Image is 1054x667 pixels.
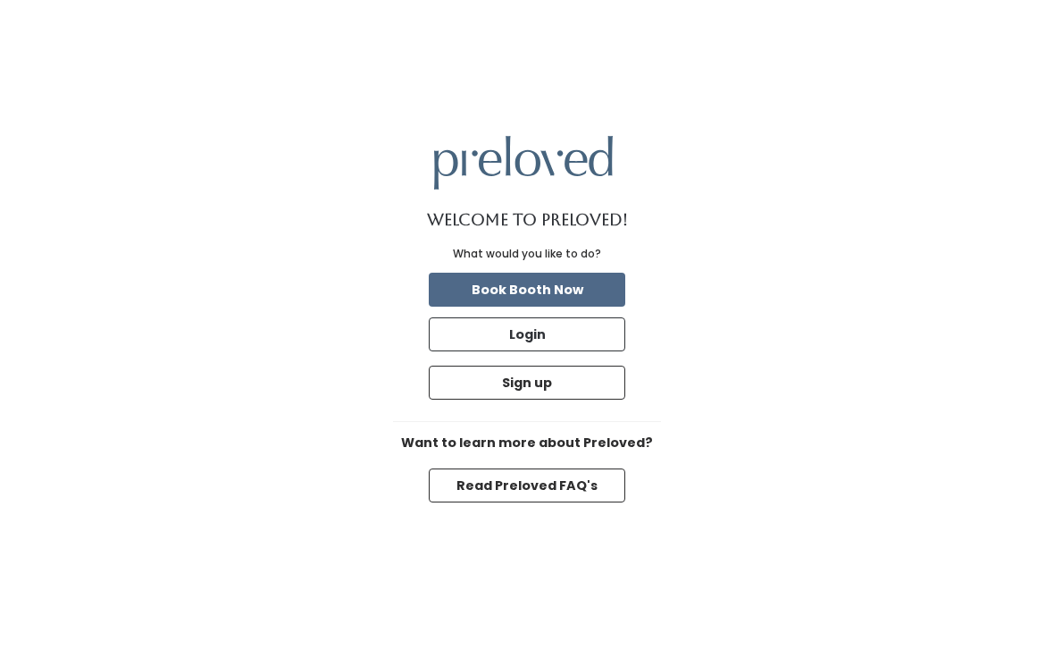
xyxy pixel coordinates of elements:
button: Book Booth Now [429,273,625,307]
button: Read Preloved FAQ's [429,469,625,502]
img: preloved logo [434,136,613,189]
button: Login [429,317,625,351]
button: Sign up [429,366,625,400]
div: What would you like to do? [453,246,601,262]
a: Sign up [425,362,629,403]
a: Login [425,314,629,355]
h1: Welcome to Preloved! [427,211,628,229]
h6: Want to learn more about Preloved? [393,436,661,451]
